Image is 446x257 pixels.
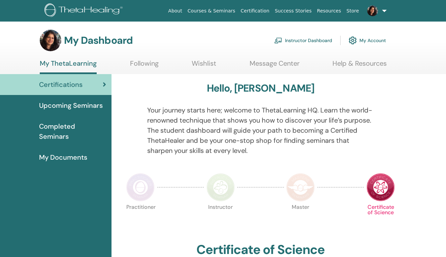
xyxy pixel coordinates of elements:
[39,100,103,110] span: Upcoming Seminars
[207,82,315,94] h3: Hello, [PERSON_NAME]
[126,173,155,201] img: Practitioner
[367,5,378,16] img: default.jpg
[272,5,314,17] a: Success Stories
[349,33,386,48] a: My Account
[206,173,235,201] img: Instructor
[286,204,315,233] p: Master
[130,59,159,72] a: Following
[238,5,272,17] a: Certification
[250,59,299,72] a: Message Center
[39,121,106,141] span: Completed Seminars
[206,204,235,233] p: Instructor
[44,3,125,19] img: logo.png
[274,37,282,43] img: chalkboard-teacher.svg
[349,35,357,46] img: cog.svg
[192,59,216,72] a: Wishlist
[147,105,374,156] p: Your journey starts here; welcome to ThetaLearning HQ. Learn the world-renowned technique that sh...
[314,5,344,17] a: Resources
[367,204,395,233] p: Certificate of Science
[40,59,97,74] a: My ThetaLearning
[39,79,83,90] span: Certifications
[274,33,332,48] a: Instructor Dashboard
[40,30,61,51] img: default.jpg
[344,5,362,17] a: Store
[332,59,387,72] a: Help & Resources
[39,152,87,162] span: My Documents
[286,173,315,201] img: Master
[367,173,395,201] img: Certificate of Science
[126,204,155,233] p: Practitioner
[64,34,133,46] h3: My Dashboard
[185,5,238,17] a: Courses & Seminars
[165,5,185,17] a: About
